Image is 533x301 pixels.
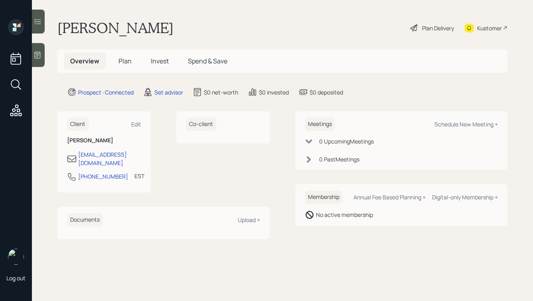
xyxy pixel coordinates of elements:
div: Upload + [238,216,260,224]
div: Set advisor [154,88,183,96]
h6: Documents [67,213,103,226]
div: [PHONE_NUMBER] [78,172,128,181]
div: Schedule New Meeting + [434,120,498,128]
div: EST [134,172,144,180]
img: hunter_neumayer.jpg [8,249,24,265]
div: Edit [131,120,141,128]
h6: Client [67,118,89,131]
span: Spend & Save [188,57,227,65]
div: $0 invested [259,88,289,96]
div: Plan Delivery [422,24,454,32]
div: Digital-only Membership + [432,193,498,201]
span: Invest [151,57,169,65]
span: Plan [118,57,132,65]
h6: Membership [305,191,343,204]
div: Log out [6,274,26,282]
span: Overview [70,57,99,65]
div: 0 Upcoming Meeting s [319,137,374,146]
div: [EMAIL_ADDRESS][DOMAIN_NAME] [78,150,141,167]
h6: Meetings [305,118,335,131]
div: 0 Past Meeting s [319,155,359,163]
div: Annual Fee Based Planning + [353,193,426,201]
div: $0 deposited [310,88,343,96]
div: $0 net-worth [204,88,238,96]
h6: Co-client [186,118,216,131]
div: Kustomer [477,24,502,32]
h6: [PERSON_NAME] [67,137,141,144]
h1: [PERSON_NAME] [57,19,174,37]
div: Prospect · Connected [78,88,134,96]
div: No active membership [316,211,373,219]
